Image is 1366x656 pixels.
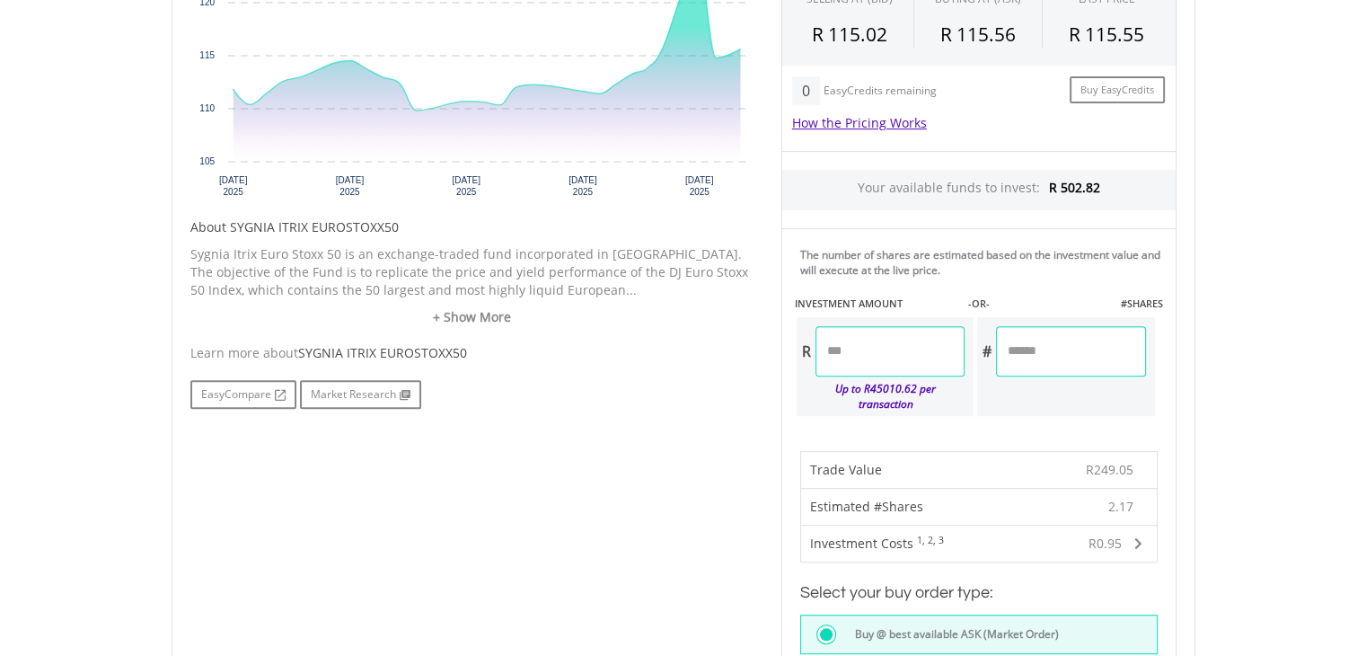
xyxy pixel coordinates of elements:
[792,114,927,131] a: How the Pricing Works
[300,380,421,409] a: Market Research
[199,50,215,60] text: 115
[190,344,754,362] div: Learn more about
[800,581,1158,606] h3: Select your buy order type:
[967,297,989,311] label: -OR-
[1088,535,1122,552] span: R0.95
[1049,179,1100,196] span: R 502.82
[810,461,882,478] span: Trade Value
[1070,76,1165,104] a: Buy EasyCredits
[940,22,1016,47] span: R 115.56
[199,156,215,166] text: 105
[190,308,754,326] a: + Show More
[568,175,597,197] text: [DATE] 2025
[792,76,820,105] div: 0
[199,103,215,113] text: 110
[684,175,713,197] text: [DATE] 2025
[797,326,815,377] div: R
[800,247,1168,278] div: The number of shares are estimated based on the investment value and will execute at the live price.
[812,22,887,47] span: R 115.02
[190,380,296,409] a: EasyCompare
[782,170,1176,210] div: Your available funds to invest:
[917,534,944,546] sup: 1, 2, 3
[844,625,1059,644] label: Buy @ best available ASK (Market Order)
[298,344,467,361] span: SYGNIA ITRIX EUROSTOXX50
[190,245,754,299] p: Sygnia Itrix Euro Stoxx 50 is an exchange-traded fund incorporated in [GEOGRAPHIC_DATA]. The obje...
[1069,22,1144,47] span: R 115.55
[190,218,754,236] h5: About SYGNIA ITRIX EUROSTOXX50
[1108,498,1133,516] span: 2.17
[810,535,913,552] span: Investment Costs
[1086,461,1133,478] span: R249.05
[824,84,937,100] div: EasyCredits remaining
[795,297,903,311] label: INVESTMENT AMOUNT
[977,326,996,377] div: #
[797,377,965,416] div: Up to R45010.62 per transaction
[1120,297,1162,311] label: #SHARES
[810,498,923,515] span: Estimated #Shares
[452,175,480,197] text: [DATE] 2025
[335,175,364,197] text: [DATE] 2025
[218,175,247,197] text: [DATE] 2025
